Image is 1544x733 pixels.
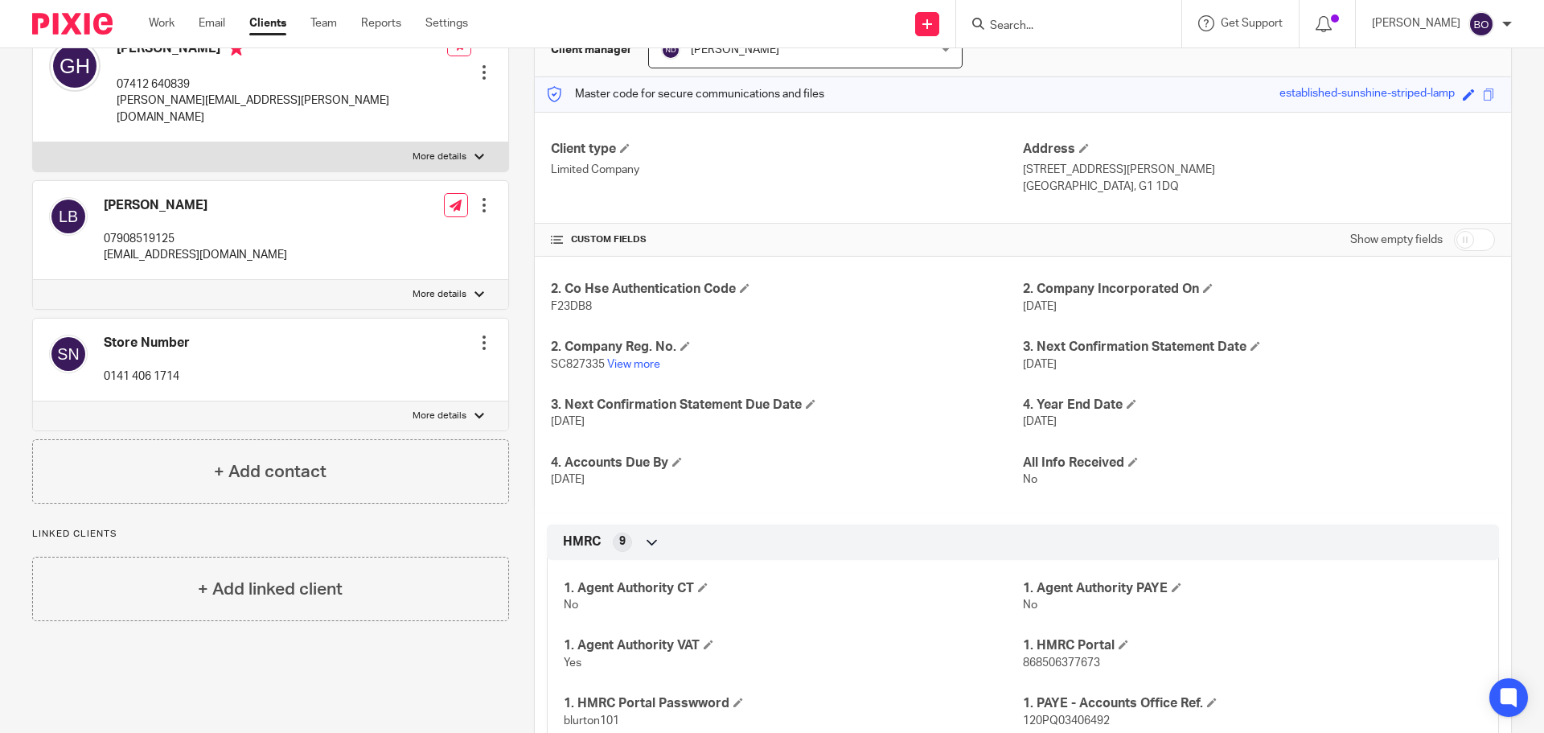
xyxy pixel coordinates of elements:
[1023,637,1482,654] h4: 1. HMRC Portal
[691,44,779,56] span: [PERSON_NAME]
[551,359,605,370] span: SC827335
[551,301,592,312] span: F23DB8
[310,15,337,31] a: Team
[49,197,88,236] img: svg%3E
[198,577,343,602] h4: + Add linked client
[49,335,88,373] img: svg%3E
[551,455,1023,472] h4: 4. Accounts Due By
[413,288,466,301] p: More details
[1023,455,1495,472] h4: All Info Received
[1023,281,1495,298] h4: 2. Company Incorporated On
[551,162,1023,178] p: Limited Company
[1279,85,1455,104] div: established-sunshine-striped-lamp
[551,416,585,427] span: [DATE]
[1023,141,1495,158] h4: Address
[564,599,578,611] span: No
[1023,179,1495,195] p: [GEOGRAPHIC_DATA], G1 1DQ
[551,339,1023,356] h4: 2. Company Reg. No.
[361,15,401,31] a: Reports
[117,76,447,93] p: ‭07412 640839‬
[1023,715,1110,727] span: 120PQ03406492
[149,15,175,31] a: Work
[563,533,601,550] span: HMRC
[249,15,286,31] a: Clients
[564,637,1023,654] h4: 1. Agent Authority VAT
[199,15,225,31] a: Email
[551,42,632,58] h3: Client manager
[551,141,1023,158] h4: Client type
[413,150,466,163] p: More details
[1023,474,1037,485] span: No
[551,474,585,485] span: [DATE]
[1023,599,1037,611] span: No
[49,40,101,92] img: svg%3E
[1023,397,1495,414] h4: 4. Year End Date
[619,533,626,550] span: 9
[551,397,1023,414] h4: 3. Next Confirmation Statement Due Date
[117,93,447,126] p: [PERSON_NAME][EMAIL_ADDRESS][PERSON_NAME][DOMAIN_NAME]
[1023,162,1495,178] p: [STREET_ADDRESS][PERSON_NAME]
[1023,359,1057,370] span: [DATE]
[104,231,287,247] p: 07908519125
[1023,339,1495,356] h4: 3. Next Confirmation Statement Date
[1468,11,1494,37] img: svg%3E
[661,40,680,60] img: svg%3E
[413,410,466,422] p: More details
[32,528,509,541] p: Linked clients
[117,40,447,60] h4: [PERSON_NAME]
[564,657,581,669] span: Yes
[551,281,1023,298] h4: 2. Co Hse Authentication Code
[1350,232,1443,248] label: Show empty fields
[564,715,619,727] span: blurton101
[1023,301,1057,312] span: [DATE]
[988,19,1133,34] input: Search
[32,13,113,35] img: Pixie
[425,15,468,31] a: Settings
[1221,18,1283,29] span: Get Support
[551,233,1023,246] h4: CUSTOM FIELDS
[1023,416,1057,427] span: [DATE]
[547,86,824,102] p: Master code for secure communications and files
[564,580,1023,597] h4: 1. Agent Authority CT
[1023,580,1482,597] h4: 1. Agent Authority PAYE
[607,359,660,370] a: View more
[104,335,190,352] h4: Store Number
[214,459,326,484] h4: + Add contact
[104,247,287,263] p: [EMAIL_ADDRESS][DOMAIN_NAME]
[1023,695,1482,712] h4: 1. PAYE - Accounts Office Ref.
[104,197,287,214] h4: [PERSON_NAME]
[228,40,244,56] i: Primary
[1023,657,1100,669] span: 868506377673
[1372,15,1460,31] p: [PERSON_NAME]
[564,695,1023,712] h4: 1. HMRC Portal Passwword
[104,369,190,385] p: 0141 406 1714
